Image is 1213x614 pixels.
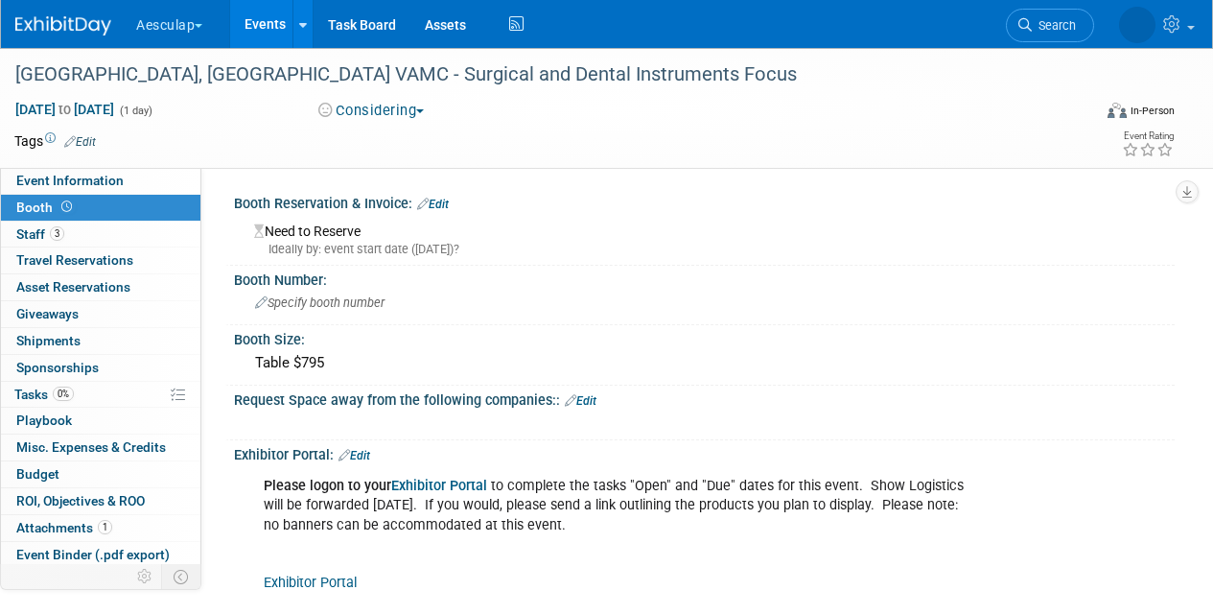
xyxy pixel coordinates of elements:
[16,306,79,321] span: Giveaways
[312,101,432,121] button: Considering
[255,295,385,310] span: Specify booth number
[1,408,200,434] a: Playbook
[16,333,81,348] span: Shipments
[1,515,200,541] a: Attachments1
[58,200,76,214] span: Booth not reserved yet
[14,131,96,151] td: Tags
[264,575,357,591] a: Exhibitor Portal
[1,222,200,248] a: Staff3
[9,58,1076,92] div: [GEOGRAPHIC_DATA], [GEOGRAPHIC_DATA] VAMC - Surgical and Dental Instruments Focus
[254,241,1160,258] div: Ideally by: event start date ([DATE])?
[50,226,64,241] span: 3
[1108,103,1127,118] img: Format-Inperson.png
[234,386,1175,411] div: Request Space away from the following companies::
[1,248,200,273] a: Travel Reservations
[16,439,166,455] span: Misc. Expenses & Credits
[1,328,200,354] a: Shipments
[16,173,124,188] span: Event Information
[1122,131,1174,141] div: Event Rating
[16,493,145,508] span: ROI, Objectives & ROO
[53,387,74,401] span: 0%
[16,360,99,375] span: Sponsorships
[1,542,200,568] a: Event Binder (.pdf export)
[128,564,162,589] td: Personalize Event Tab Strip
[234,325,1175,349] div: Booth Size:
[234,189,1175,214] div: Booth Reservation & Invoice:
[1,435,200,460] a: Misc. Expenses & Credits
[16,226,64,242] span: Staff
[338,449,370,462] a: Edit
[1,301,200,327] a: Giveaways
[16,252,133,268] span: Travel Reservations
[16,279,130,295] span: Asset Reservations
[1006,9,1094,42] a: Search
[1032,18,1076,33] span: Search
[14,387,74,402] span: Tasks
[16,466,59,482] span: Budget
[118,105,152,117] span: (1 day)
[16,520,112,535] span: Attachments
[16,413,72,428] span: Playbook
[56,102,74,117] span: to
[64,135,96,149] a: Edit
[1,355,200,381] a: Sponsorships
[162,564,201,589] td: Toggle Event Tabs
[1,488,200,514] a: ROI, Objectives & ROO
[264,478,491,494] b: Please logon to your
[234,440,1175,465] div: Exhibitor Portal:
[14,101,115,118] span: [DATE] [DATE]
[234,266,1175,290] div: Booth Number:
[1,274,200,300] a: Asset Reservations
[98,520,112,534] span: 1
[15,16,111,35] img: ExhibitDay
[1,195,200,221] a: Booth
[248,348,1160,378] div: Table $795
[1130,104,1175,118] div: In-Person
[1,168,200,194] a: Event Information
[391,478,487,494] a: Exhibitor Portal
[1,382,200,408] a: Tasks0%
[417,198,449,211] a: Edit
[1005,100,1175,129] div: Event Format
[565,394,596,408] a: Edit
[248,217,1160,258] div: Need to Reserve
[1,461,200,487] a: Budget
[16,200,76,215] span: Booth
[16,547,170,562] span: Event Binder (.pdf export)
[1119,7,1155,43] img: Linda Zeller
